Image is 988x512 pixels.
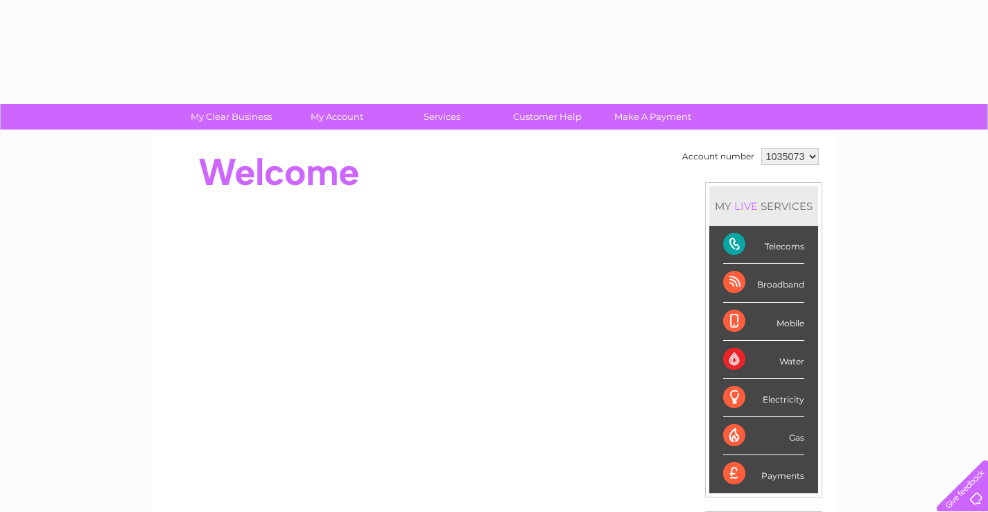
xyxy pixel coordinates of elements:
[679,145,758,168] td: Account number
[731,200,761,213] div: LIVE
[723,417,804,455] div: Gas
[279,104,394,130] a: My Account
[723,379,804,417] div: Electricity
[723,341,804,379] div: Water
[490,104,605,130] a: Customer Help
[596,104,710,130] a: Make A Payment
[723,264,804,302] div: Broadband
[723,455,804,493] div: Payments
[723,226,804,264] div: Telecoms
[174,104,288,130] a: My Clear Business
[709,186,818,226] div: MY SERVICES
[385,104,499,130] a: Services
[723,303,804,341] div: Mobile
